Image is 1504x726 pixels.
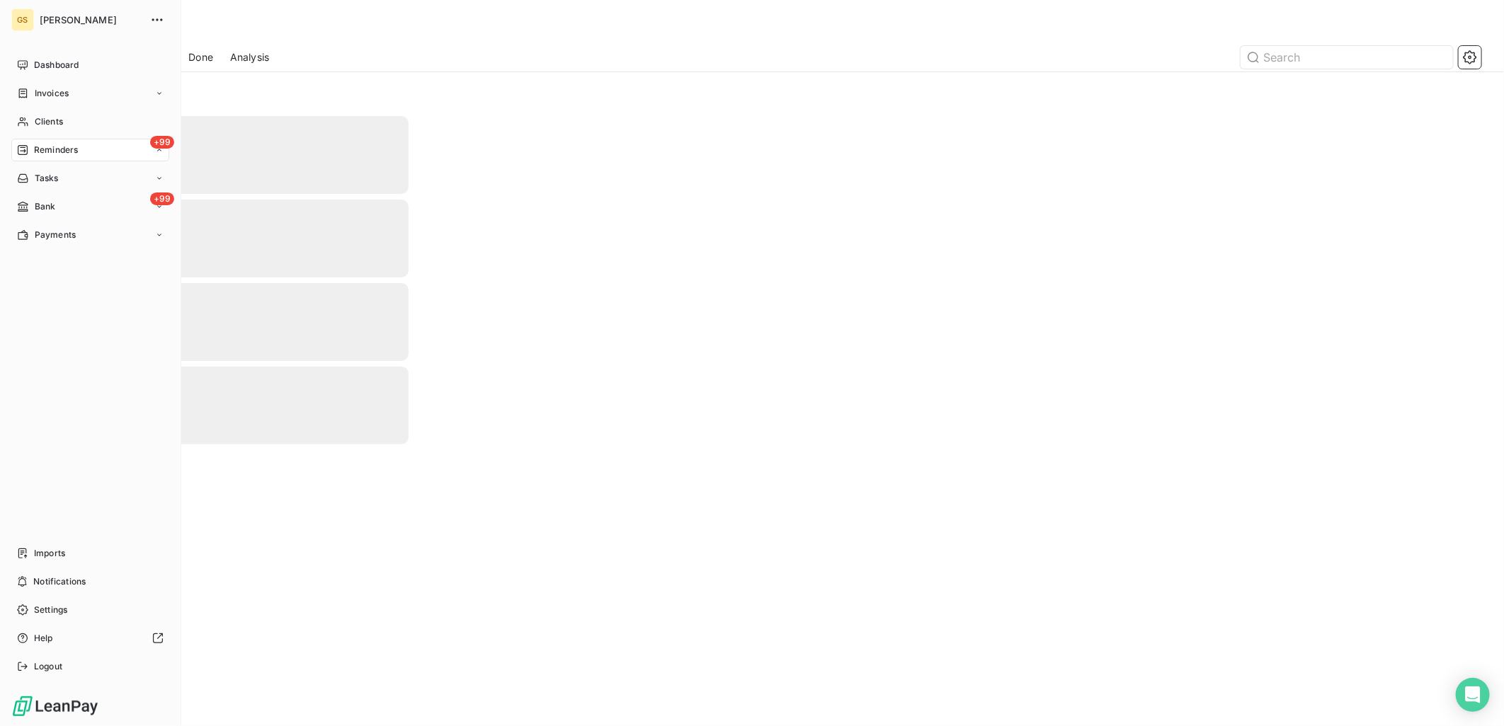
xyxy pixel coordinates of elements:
span: Help [34,632,53,645]
span: Imports [34,547,65,560]
span: Tasks [35,172,59,185]
span: Clients [35,115,63,128]
span: Analysis [230,50,269,64]
span: Payments [35,229,76,241]
span: Invoices [35,87,69,100]
input: Search [1241,46,1453,69]
span: Notifications [33,575,86,588]
img: Logo LeanPay [11,695,99,718]
span: Bank [35,200,56,213]
a: Help [11,627,169,650]
div: GS [11,8,34,31]
span: Dashboard [34,59,79,71]
span: Done [188,50,213,64]
div: Open Intercom Messenger [1456,678,1490,712]
span: +99 [150,192,174,205]
span: [PERSON_NAME] [40,14,142,25]
span: Logout [34,660,62,673]
span: +99 [150,136,174,149]
span: Settings [34,604,67,616]
span: Reminders [34,144,78,156]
